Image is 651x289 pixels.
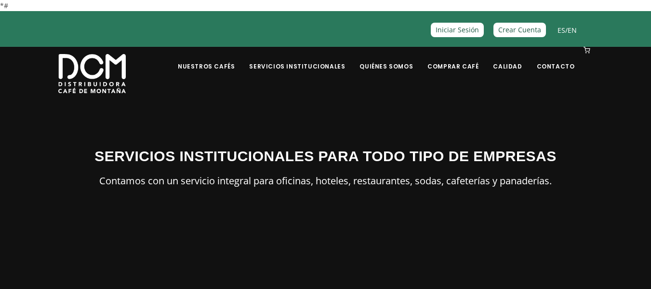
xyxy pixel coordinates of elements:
[558,25,577,36] span: /
[243,48,351,70] a: Servicios Institucionales
[172,48,240,70] a: Nuestros Cafés
[431,23,484,37] a: Iniciar Sesión
[422,48,484,70] a: Comprar Café
[568,26,577,35] a: EN
[58,173,593,189] p: Contamos con un servicio integral para oficinas, hoteles, restaurantes, sodas, cafeterías y panad...
[354,48,419,70] a: Quiénes Somos
[558,26,565,35] a: ES
[487,48,528,70] a: Calidad
[531,48,581,70] a: Contacto
[58,145,593,167] h3: SERVICIOS INSTITUCIONALES PARA TODO TIPO DE EMPRESAS
[493,23,546,37] a: Crear Cuenta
